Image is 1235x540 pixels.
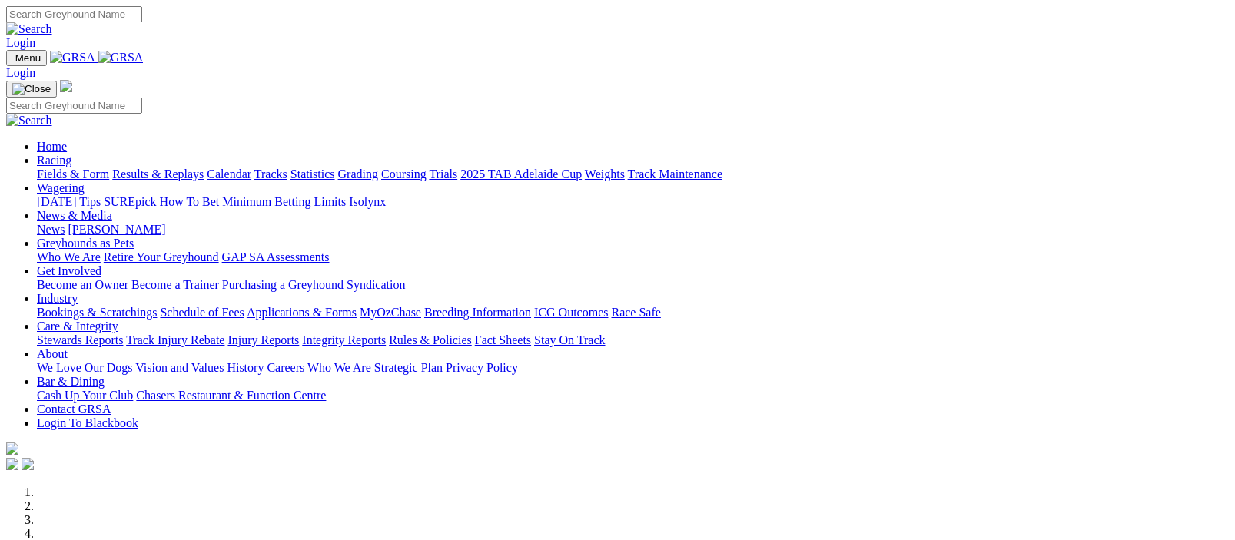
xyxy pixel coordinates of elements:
[6,114,52,128] img: Search
[628,167,722,181] a: Track Maintenance
[12,83,51,95] img: Close
[6,6,142,22] input: Search
[37,306,1229,320] div: Industry
[381,167,427,181] a: Coursing
[222,250,330,263] a: GAP SA Assessments
[104,250,219,263] a: Retire Your Greyhound
[37,389,133,402] a: Cash Up Your Club
[307,361,371,374] a: Who We Are
[429,167,457,181] a: Trials
[37,278,128,291] a: Become an Owner
[349,195,386,208] a: Isolynx
[37,250,1229,264] div: Greyhounds as Pets
[68,223,165,236] a: [PERSON_NAME]
[37,375,105,388] a: Bar & Dining
[37,237,134,250] a: Greyhounds as Pets
[37,223,65,236] a: News
[37,320,118,333] a: Care & Integrity
[131,278,219,291] a: Become a Trainer
[611,306,660,319] a: Race Safe
[37,264,101,277] a: Get Involved
[104,195,156,208] a: SUREpick
[6,22,52,36] img: Search
[6,36,35,49] a: Login
[126,333,224,346] a: Track Injury Rebate
[227,333,299,346] a: Injury Reports
[37,389,1229,403] div: Bar & Dining
[37,278,1229,292] div: Get Involved
[222,278,344,291] a: Purchasing a Greyhound
[585,167,625,181] a: Weights
[37,181,85,194] a: Wagering
[6,81,57,98] button: Toggle navigation
[37,209,112,222] a: News & Media
[37,167,109,181] a: Fields & Form
[374,361,443,374] a: Strategic Plan
[6,98,142,114] input: Search
[534,333,605,346] a: Stay On Track
[267,361,304,374] a: Careers
[37,361,132,374] a: We Love Our Dogs
[347,278,405,291] a: Syndication
[37,154,71,167] a: Racing
[6,50,47,66] button: Toggle navigation
[302,333,386,346] a: Integrity Reports
[37,250,101,263] a: Who We Are
[160,306,244,319] a: Schedule of Fees
[37,167,1229,181] div: Racing
[37,306,157,319] a: Bookings & Scratchings
[37,223,1229,237] div: News & Media
[37,195,1229,209] div: Wagering
[446,361,518,374] a: Privacy Policy
[6,66,35,79] a: Login
[6,442,18,455] img: logo-grsa-white.png
[136,389,326,402] a: Chasers Restaurant & Function Centre
[6,458,18,470] img: facebook.svg
[424,306,531,319] a: Breeding Information
[37,333,1229,347] div: Care & Integrity
[389,333,472,346] a: Rules & Policies
[50,51,95,65] img: GRSA
[37,347,68,360] a: About
[15,52,41,64] span: Menu
[338,167,378,181] a: Grading
[112,167,204,181] a: Results & Replays
[222,195,346,208] a: Minimum Betting Limits
[37,403,111,416] a: Contact GRSA
[207,167,251,181] a: Calendar
[160,195,220,208] a: How To Bet
[37,361,1229,375] div: About
[98,51,144,65] img: GRSA
[227,361,264,374] a: History
[135,361,224,374] a: Vision and Values
[22,458,34,470] img: twitter.svg
[37,416,138,429] a: Login To Blackbook
[37,333,123,346] a: Stewards Reports
[37,292,78,305] a: Industry
[37,195,101,208] a: [DATE] Tips
[247,306,357,319] a: Applications & Forms
[534,306,608,319] a: ICG Outcomes
[254,167,287,181] a: Tracks
[37,140,67,153] a: Home
[290,167,335,181] a: Statistics
[360,306,421,319] a: MyOzChase
[475,333,531,346] a: Fact Sheets
[60,80,72,92] img: logo-grsa-white.png
[460,167,582,181] a: 2025 TAB Adelaide Cup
